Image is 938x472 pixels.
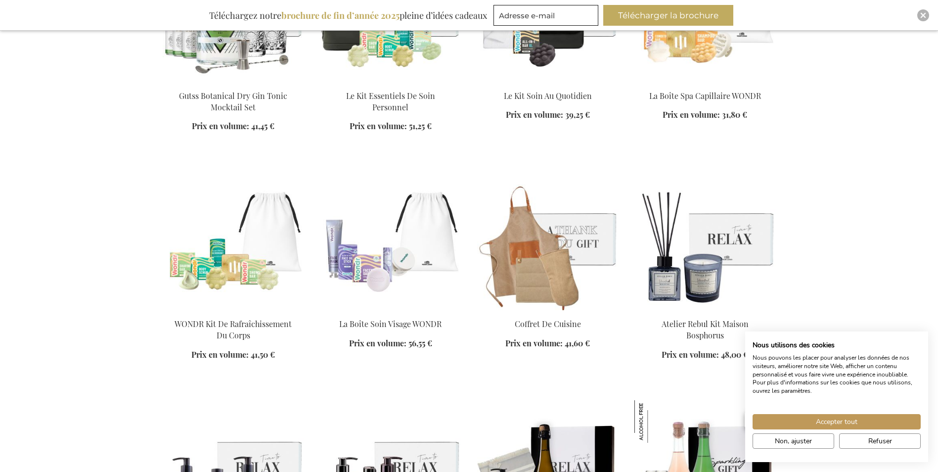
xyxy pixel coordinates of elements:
button: Accepter tous les cookies [753,414,921,429]
button: Télécharger la brochure [603,5,733,26]
a: Gutss Botanical Dry Gin Tonic Mocktail Set [179,91,287,112]
a: Prix en volume: 41,50 € [191,349,275,361]
span: 56,55 € [408,338,432,348]
a: Prix en volume: 51,25 € [350,121,432,132]
a: Prix en volume: 31,80 € [663,109,747,121]
a: Le Kit Soin Au Quotidien [504,91,592,101]
a: Prix en volume: 41,45 € [192,121,274,132]
a: The WONDR Hair Spa Box [634,78,776,87]
button: Ajustez les préférences de cookie [753,433,834,449]
a: La Boîte Spa Capillaire WONDR [649,91,761,101]
span: Prix en volume: [349,338,406,348]
span: Prix en volume: [350,121,407,131]
span: 41,50 € [251,349,275,360]
a: WONDR Body Refresh Kit [163,306,304,316]
h2: Nous utilisons des cookies [753,341,921,350]
a: WONDR Kit De Rafraîchissement Du Corps [175,319,292,340]
span: 31,80 € [722,109,747,120]
a: Gutss Botanical Dry Gin Tonic Mocktail Set Gutss Botanical Dry Gin Tonic Mocktail Set [163,78,304,87]
a: Prix en volume: 56,55 € [349,338,432,349]
a: Prix en volume: 39,25 € [506,109,590,121]
a: Atelier Rebul Kit Maison Bosphorus [662,319,749,340]
span: 41,45 € [251,121,274,131]
a: Prix en volume: 48,00 € [662,349,748,361]
a: Le Kit Essentiels De Soin Personnel [346,91,435,112]
a: La Boîte Soin Visage WONDR [339,319,442,329]
a: Atelier Rebul Bosphorus Home Kit [634,306,776,316]
img: Divin Coffret Pétillant Sans Alcool [634,400,677,443]
span: Prix en volume: [192,121,249,131]
span: Non, ajuster [775,436,812,446]
span: 39,25 € [565,109,590,120]
span: Refuser [868,436,892,446]
img: The WONDR Facial Treat Box [320,172,461,310]
div: Téléchargez notre pleine d’idées cadeaux [205,5,491,26]
span: Prix en volume: [506,109,563,120]
input: Adresse e-mail [493,5,598,26]
a: Prix en volume: 41,60 € [505,338,590,349]
button: Refuser tous les cookies [839,433,921,449]
img: WONDR Body Refresh Kit [163,172,304,310]
img: Close [920,12,926,18]
form: marketing offers and promotions [493,5,601,29]
div: Close [917,9,929,21]
span: Accepter tout [816,417,857,427]
span: 41,60 € [565,338,590,348]
span: Prix en volume: [191,349,249,360]
a: The Self-Care Essentials Set [320,78,461,87]
span: Prix en volume: [505,338,563,348]
img: The Kitchen Gift Set [477,172,619,310]
a: Coffret De Cuisine [515,319,581,329]
img: Atelier Rebul Bosphorus Home Kit [634,172,776,310]
span: 51,25 € [409,121,432,131]
span: Prix en volume: [663,109,720,120]
b: brochure de fin d’année 2025 [281,9,400,21]
span: Prix en volume: [662,349,719,360]
span: 48,00 € [721,349,748,360]
a: The WONDR Facial Treat Box [320,306,461,316]
p: Nous pouvons les placer pour analyser les données de nos visiteurs, améliorer notre site Web, aff... [753,354,921,395]
a: The Kitchen Gift Set [477,306,619,316]
a: The Everyday Care Kit [477,78,619,87]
